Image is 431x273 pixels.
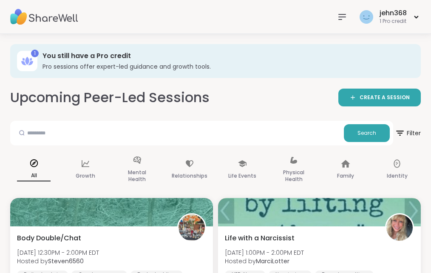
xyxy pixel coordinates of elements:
a: CREATE A SESSION [338,89,421,106]
h3: You still have a Pro credit [43,51,409,61]
img: ShareWell Nav Logo [10,2,78,32]
div: 1 Pro credit [380,18,407,25]
h3: Pro sessions offer expert-led guidance and growth tools. [43,62,409,71]
div: 1 [31,50,39,57]
p: Family [337,171,354,181]
span: Life with a Narcissist [225,233,295,243]
h2: Upcoming Peer-Led Sessions [10,88,210,107]
b: Steven6560 [48,257,84,265]
b: MarciLotter [256,257,289,265]
span: CREATE A SESSION [360,94,410,101]
span: [DATE] 12:30PM - 2:00PM EDT [17,248,99,257]
p: Identity [387,171,408,181]
span: Hosted by [225,257,304,265]
span: Search [357,129,376,137]
span: Filter [395,123,421,143]
p: Mental Health [120,167,154,184]
button: Search [344,124,390,142]
p: Relationships [172,171,207,181]
p: Life Events [228,171,256,181]
p: All [17,170,51,181]
p: Growth [76,171,95,181]
p: Physical Health [277,167,311,184]
span: Body Double/Chat [17,233,81,243]
img: Steven6560 [179,214,205,241]
button: Filter [395,121,421,145]
span: Hosted by [17,257,99,265]
div: jehn368 [380,8,407,18]
img: jehn368 [360,10,373,24]
span: [DATE] 1:00PM - 2:00PM EDT [225,248,304,257]
img: MarciLotter [386,214,413,241]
